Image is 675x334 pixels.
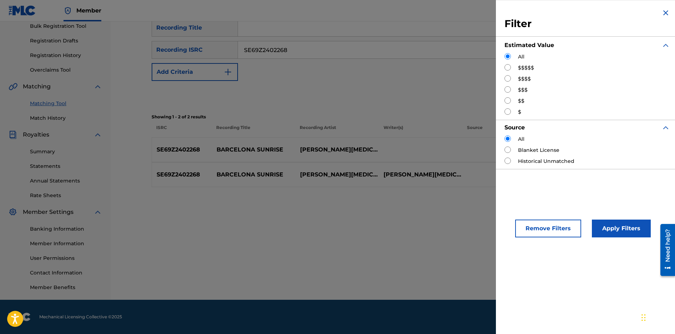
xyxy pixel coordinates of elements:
[30,192,102,199] a: Rate Sheets
[515,220,581,237] button: Remove Filters
[64,6,72,15] img: Top Rightsholder
[504,124,525,131] strong: Source
[518,158,574,165] label: Historical Unmatched
[641,307,646,328] div: Drag
[212,124,295,137] p: Recording Title
[30,163,102,170] a: Statements
[39,314,122,320] span: Mechanical Licensing Collective © 2025
[30,114,102,122] a: Match History
[30,269,102,277] a: Contact Information
[9,5,36,16] img: MLC Logo
[152,114,634,120] p: Showing 1 - 2 of 2 results
[30,255,102,262] a: User Permissions
[295,124,379,137] p: Recording Artist
[30,66,102,74] a: Overclaims Tool
[379,170,462,179] p: [PERSON_NAME][MEDICAL_DATA]
[30,284,102,291] a: Member Benefits
[655,221,675,278] iframe: Resource Center
[23,82,51,91] span: Matching
[518,86,528,94] label: $$$
[661,9,670,17] img: close
[212,145,295,154] p: BARCELONA SUNRISE
[152,170,212,179] p: SE69Z2402268
[518,97,524,105] label: $$
[518,147,559,154] label: Blanket License
[152,145,212,154] p: SE69Z2402268
[9,82,17,91] img: Matching
[152,124,212,137] p: ISRC
[295,170,379,179] p: [PERSON_NAME][MEDICAL_DATA]
[518,64,534,72] label: $$$$$
[30,100,102,107] a: Matching Tool
[9,313,31,321] img: logo
[295,145,379,154] p: [PERSON_NAME][MEDICAL_DATA]
[639,300,675,334] iframe: Chat Widget
[518,53,524,61] label: All
[30,148,102,155] a: Summary
[30,240,102,247] a: Member Information
[30,52,102,59] a: Registration History
[504,42,554,48] strong: Estimated Value
[23,208,73,216] span: Member Settings
[93,208,102,216] img: expand
[9,208,17,216] img: Member Settings
[76,6,101,15] span: Member
[379,124,462,137] p: Writer(s)
[518,108,521,116] label: $
[518,75,531,83] label: $$$$
[93,82,102,91] img: expand
[152,63,238,81] button: Add Criteria
[30,177,102,185] a: Annual Statements
[30,22,102,30] a: Bulk Registration Tool
[504,17,670,30] h3: Filter
[30,37,102,45] a: Registration Drafts
[93,130,102,139] img: expand
[9,130,17,139] img: Royalties
[224,68,232,76] img: 9d2ae6d4665cec9f34b9.svg
[212,170,295,179] p: BARCELONA SUNRISE
[23,130,49,139] span: Royalties
[467,124,483,137] p: Source
[30,225,102,233] a: Banking Information
[518,135,524,143] label: All
[152,19,634,109] form: Search Form
[661,41,670,50] img: expand
[661,123,670,132] img: expand
[592,220,651,237] button: Apply Filters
